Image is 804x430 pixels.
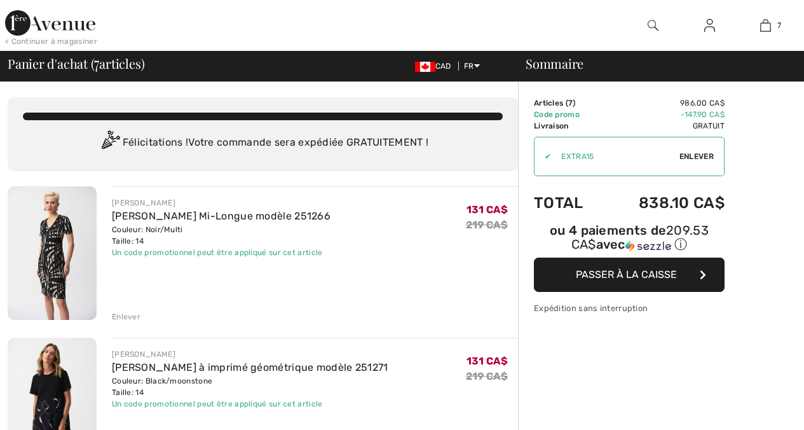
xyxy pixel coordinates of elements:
[466,370,508,382] s: 219 CA$
[466,219,508,231] s: 219 CA$
[5,10,95,36] img: 1ère Avenue
[510,57,796,70] div: Sommaire
[112,210,330,222] a: [PERSON_NAME] Mi-Longue modèle 251266
[94,54,99,71] span: 7
[467,204,508,216] span: 131 CA$
[112,247,330,258] div: Un code promotionnel peut être appliqué sur cet article
[534,302,725,314] div: Expédition sans interruption
[534,258,725,292] button: Passer à la caisse
[464,62,480,71] span: FR
[576,268,677,281] span: Passer à la caisse
[603,97,725,109] td: 986.00 CA$
[738,18,793,33] a: 7
[534,97,603,109] td: Articles ( )
[534,225,725,258] div: ou 4 paiements de209.53 CA$avecSezzle Cliquez pour en savoir plus sur Sezzle
[534,109,603,120] td: Code promo
[534,225,725,253] div: ou 4 paiements de avec
[112,197,330,209] div: [PERSON_NAME]
[777,20,781,31] span: 7
[603,120,725,132] td: Gratuit
[535,151,551,162] div: ✔
[8,186,97,320] img: Robe Droite Mi-Longue modèle 251266
[467,355,508,367] span: 131 CA$
[23,130,503,156] div: Félicitations ! Votre commande sera expédiée GRATUITEMENT !
[704,18,715,33] img: Mes infos
[760,18,771,33] img: Mon panier
[415,62,456,71] span: CAD
[112,311,140,322] div: Enlever
[112,375,388,398] div: Couleur: Black/moonstone Taille: 14
[648,18,658,33] img: recherche
[694,18,725,34] a: Se connecter
[568,99,573,107] span: 7
[534,181,603,225] td: Total
[625,240,671,252] img: Sezzle
[415,62,435,72] img: Canadian Dollar
[603,109,725,120] td: -147.90 CA$
[97,130,123,156] img: Congratulation2.svg
[112,361,388,373] a: [PERSON_NAME] à imprimé géométrique modèle 251271
[603,181,725,225] td: 838.10 CA$
[551,137,679,176] input: Code promo
[571,223,709,252] span: 209.53 CA$
[8,57,144,70] span: Panier d'achat ( articles)
[534,120,603,132] td: Livraison
[112,349,388,360] div: [PERSON_NAME]
[112,224,330,247] div: Couleur: Noir/Multi Taille: 14
[679,151,714,162] span: Enlever
[112,398,388,410] div: Un code promotionnel peut être appliqué sur cet article
[5,36,97,47] div: < Continuer à magasiner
